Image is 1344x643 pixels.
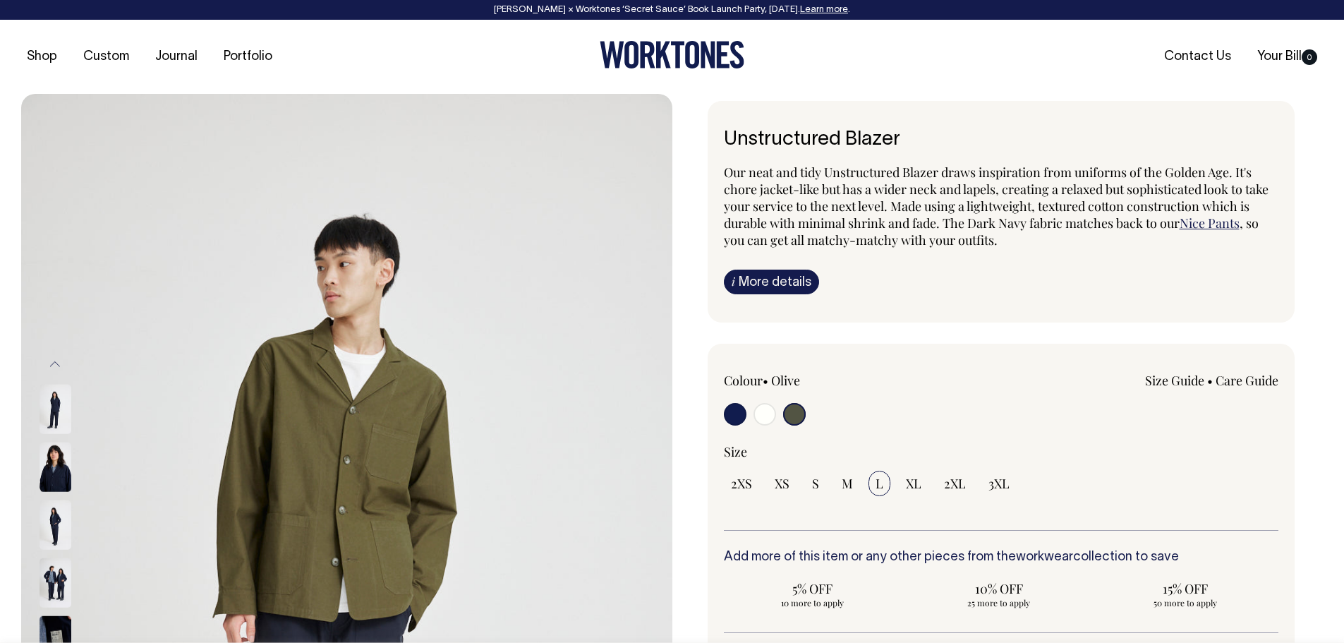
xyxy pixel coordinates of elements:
[835,471,860,496] input: M
[1103,580,1267,597] span: 15% OFF
[724,471,759,496] input: 2XS
[724,129,1279,151] h6: Unstructured Blazer
[218,45,278,68] a: Portfolio
[842,475,853,492] span: M
[1016,551,1073,563] a: workwear
[800,6,848,14] a: Learn more
[40,384,71,433] img: dark-navy
[732,274,735,289] span: i
[917,580,1081,597] span: 10% OFF
[40,442,71,491] img: dark-navy
[150,45,203,68] a: Journal
[724,215,1259,248] span: , so you can get all matchy-matchy with your outfits.
[21,45,63,68] a: Shop
[917,597,1081,608] span: 25 more to apply
[40,500,71,549] img: dark-navy
[944,475,966,492] span: 2XL
[981,471,1017,496] input: 3XL
[731,597,895,608] span: 10 more to apply
[1145,372,1204,389] a: Size Guide
[731,475,752,492] span: 2XS
[14,5,1330,15] div: [PERSON_NAME] × Worktones ‘Secret Sauce’ Book Launch Party, [DATE]. .
[724,164,1269,232] span: Our neat and tidy Unstructured Blazer draws inspiration from uniforms of the Golden Age. It's cho...
[763,372,768,389] span: •
[937,471,973,496] input: 2XL
[868,471,890,496] input: L
[724,372,946,389] div: Colour
[910,576,1088,613] input: 10% OFF 25 more to apply
[1216,372,1278,389] a: Care Guide
[724,576,902,613] input: 5% OFF 10 more to apply
[724,443,1279,460] div: Size
[906,475,921,492] span: XL
[1096,576,1274,613] input: 15% OFF 50 more to apply
[1158,45,1237,68] a: Contact Us
[1302,49,1317,65] span: 0
[1103,597,1267,608] span: 50 more to apply
[1207,372,1213,389] span: •
[1252,45,1323,68] a: Your Bill0
[724,551,1279,565] h6: Add more of this item or any other pieces from the collection to save
[876,475,883,492] span: L
[78,45,135,68] a: Custom
[775,475,789,492] span: XS
[812,475,819,492] span: S
[988,475,1010,492] span: 3XL
[805,471,826,496] input: S
[44,349,66,380] button: Previous
[731,580,895,597] span: 5% OFF
[899,471,928,496] input: XL
[768,471,797,496] input: XS
[1180,215,1240,232] a: Nice Pants
[724,270,819,294] a: iMore details
[771,372,800,389] label: Olive
[40,558,71,607] img: dark-navy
